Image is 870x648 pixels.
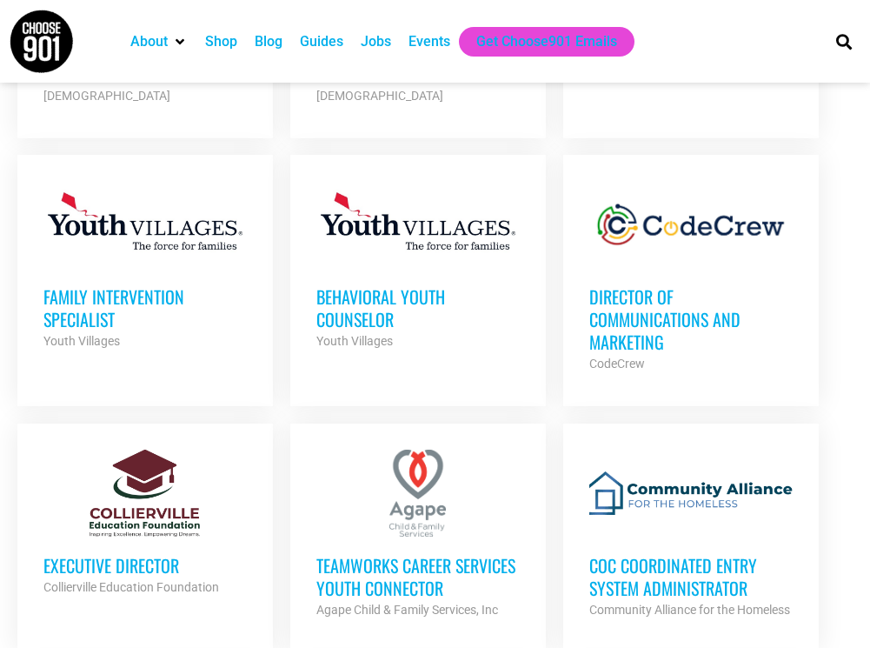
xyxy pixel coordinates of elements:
a: Family Intervention Specialist Youth Villages [17,155,273,377]
a: Behavioral Youth Counselor Youth Villages [290,155,546,377]
strong: CodeCrew [589,357,645,371]
h3: Executive Director [43,554,247,577]
h3: Behavioral Youth Counselor [316,285,520,331]
a: Guides [300,31,343,52]
strong: Youth Villages [316,334,393,348]
a: Executive Director Collierville Education Foundation [17,424,273,624]
a: Get Choose901 Emails [476,31,617,52]
nav: Main nav [122,27,812,57]
h3: CoC Coordinated Entry System Administrator [589,554,793,599]
strong: [GEOGRAPHIC_DATA][DEMOGRAPHIC_DATA] [316,68,443,103]
strong: Agape Child & Family Services, Inc [316,603,498,617]
a: About [130,31,168,52]
a: Events [408,31,450,52]
strong: Collierville Education Foundation [43,580,219,594]
a: Blog [255,31,282,52]
a: Shop [205,31,237,52]
a: Jobs [361,31,391,52]
strong: Youth Villages [43,334,120,348]
div: About [122,27,196,57]
a: CoC Coordinated Entry System Administrator Community Alliance for the Homeless [563,424,819,646]
strong: Community Alliance for the Homeless [589,603,790,617]
h3: TeamWorks Career Services Youth Connector [316,554,520,599]
h3: Family Intervention Specialist [43,285,247,331]
strong: [GEOGRAPHIC_DATA][DEMOGRAPHIC_DATA] [43,68,170,103]
a: TeamWorks Career Services Youth Connector Agape Child & Family Services, Inc [290,424,546,646]
div: Search [829,27,858,56]
h3: Director of Communications and Marketing [589,285,793,353]
a: Director of Communications and Marketing CodeCrew [563,155,819,400]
